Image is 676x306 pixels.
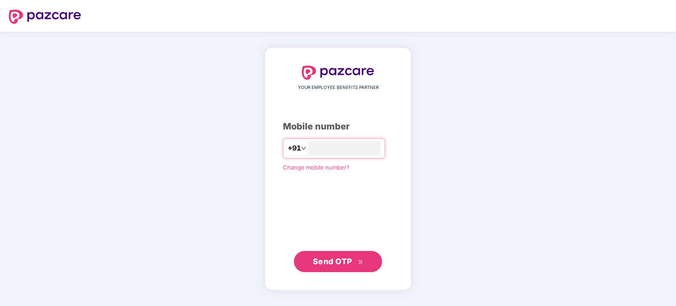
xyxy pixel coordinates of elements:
[302,66,374,80] img: logo
[9,10,81,24] img: logo
[298,84,379,91] span: YOUR EMPLOYEE BENEFITS PARTNER
[358,259,364,265] span: double-right
[288,143,301,154] span: +91
[313,257,352,266] span: Send OTP
[283,120,393,133] div: Mobile number
[283,164,349,171] a: Change mobile number?
[294,251,382,272] button: Send OTPdouble-right
[301,146,306,151] span: down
